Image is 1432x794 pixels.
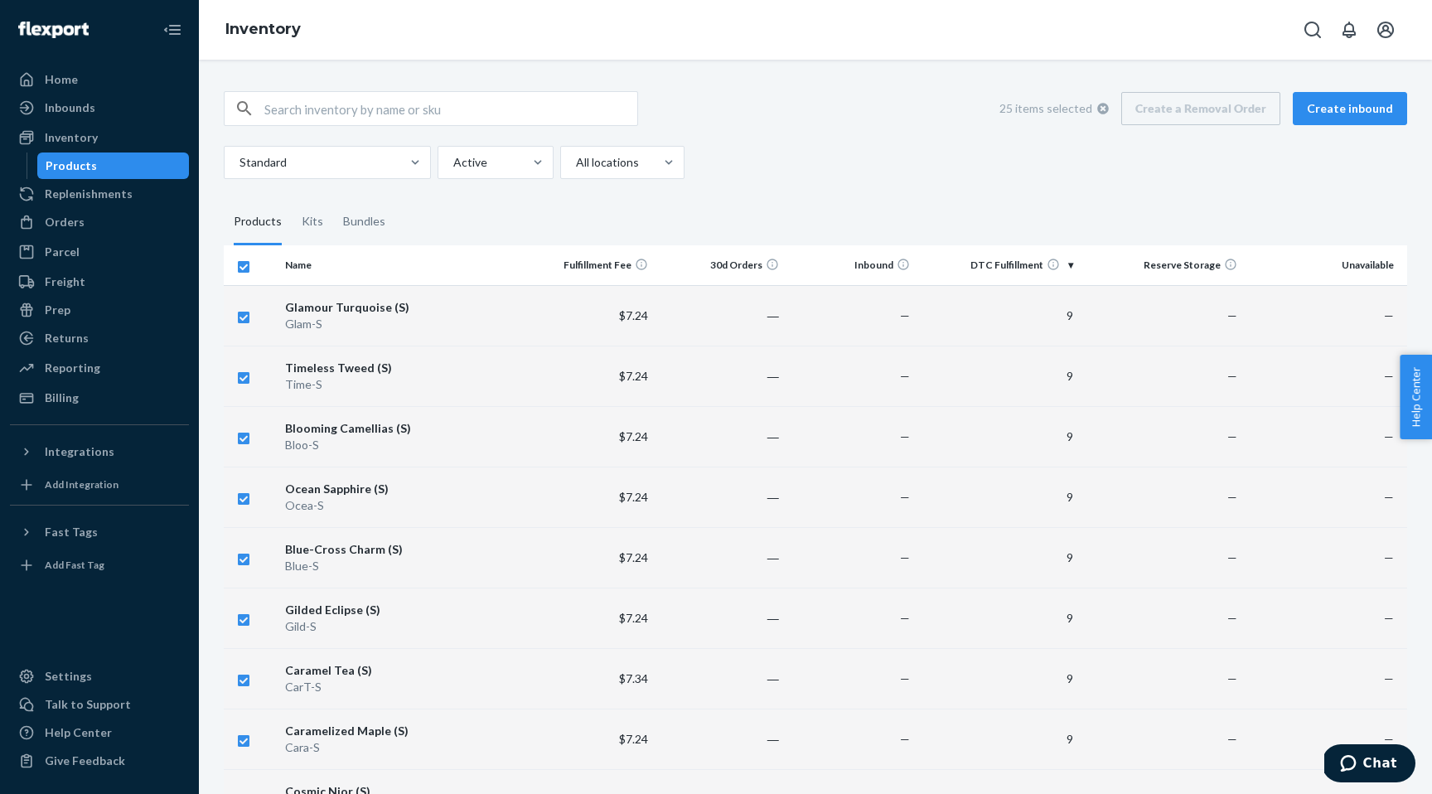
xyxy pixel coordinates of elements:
[1227,732,1237,746] span: —
[1227,369,1237,383] span: —
[1384,671,1394,685] span: —
[156,13,189,46] button: Close Navigation
[45,753,125,769] div: Give Feedback
[285,437,517,453] div: Bloo-S
[1384,429,1394,443] span: —
[655,467,786,527] td: ―
[10,269,189,295] a: Freight
[900,671,910,685] span: —
[655,285,786,346] td: ―
[45,477,119,491] div: Add Integration
[1080,245,1243,285] th: Reserve Storage
[1227,611,1237,625] span: —
[45,524,98,540] div: Fast Tags
[900,550,910,564] span: —
[285,739,517,756] div: Cara-S
[1227,429,1237,443] span: —
[45,99,95,116] div: Inbounds
[285,376,517,393] div: Time-S
[45,360,100,376] div: Reporting
[917,285,1080,346] td: 9
[285,602,517,618] div: Gilded Eclipse (S)
[574,154,576,171] input: All locations
[1227,671,1237,685] span: —
[655,346,786,406] td: ―
[1227,490,1237,504] span: —
[619,308,648,322] span: $7.24
[1400,355,1432,439] button: Help Center
[302,199,323,245] div: Kits
[900,732,910,746] span: —
[10,385,189,411] a: Billing
[1384,732,1394,746] span: —
[10,181,189,207] a: Replenishments
[655,588,786,648] td: ―
[917,588,1080,648] td: 9
[619,732,648,746] span: $7.24
[10,719,189,746] a: Help Center
[45,390,79,406] div: Billing
[45,71,78,88] div: Home
[917,467,1080,527] td: 9
[619,550,648,564] span: $7.24
[1384,611,1394,625] span: —
[10,691,189,718] button: Talk to Support
[786,245,917,285] th: Inbound
[18,22,89,38] img: Flexport logo
[917,527,1080,588] td: 9
[45,274,85,290] div: Freight
[10,297,189,323] a: Prep
[45,302,70,318] div: Prep
[917,346,1080,406] td: 9
[285,618,517,635] div: Gild-S
[285,316,517,332] div: Glam-S
[917,406,1080,467] td: 9
[655,648,786,709] td: ―
[655,245,786,285] th: 30d Orders
[524,245,655,285] th: Fulfillment Fee
[1333,13,1366,46] button: Open notifications
[285,662,517,679] div: Caramel Tea (S)
[45,244,80,260] div: Parcel
[285,679,517,695] div: CarT-S
[900,611,910,625] span: —
[10,552,189,579] a: Add Fast Tag
[1384,550,1394,564] span: —
[10,66,189,93] a: Home
[37,153,190,179] a: Products
[619,490,648,504] span: $7.24
[10,94,189,121] a: Inbounds
[917,245,1080,285] th: DTC Fulfillment
[619,611,648,625] span: $7.24
[225,20,301,38] a: Inventory
[285,360,517,376] div: Timeless Tweed (S)
[619,429,648,443] span: $7.24
[45,696,131,713] div: Talk to Support
[1369,13,1402,46] button: Open account menu
[1227,308,1237,322] span: —
[619,671,648,685] span: $7.34
[46,157,97,174] div: Products
[1244,245,1408,285] th: Unavailable
[1227,550,1237,564] span: —
[900,429,910,443] span: —
[917,648,1080,709] td: 9
[917,709,1080,769] td: 9
[619,369,648,383] span: $7.24
[45,443,114,460] div: Integrations
[1324,744,1415,786] iframe: Opens a widget where you can chat to one of our agents
[655,527,786,588] td: ―
[999,92,1109,125] div: 25 items selected
[285,541,517,558] div: Blue-Cross Charm (S)
[45,724,112,741] div: Help Center
[212,6,314,54] ol: breadcrumbs
[285,558,517,574] div: Blue-S
[10,239,189,265] a: Parcel
[900,490,910,504] span: —
[264,92,637,125] input: Search inventory by name or sku
[10,325,189,351] a: Returns
[45,330,89,346] div: Returns
[234,199,282,245] div: Products
[45,668,92,685] div: Settings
